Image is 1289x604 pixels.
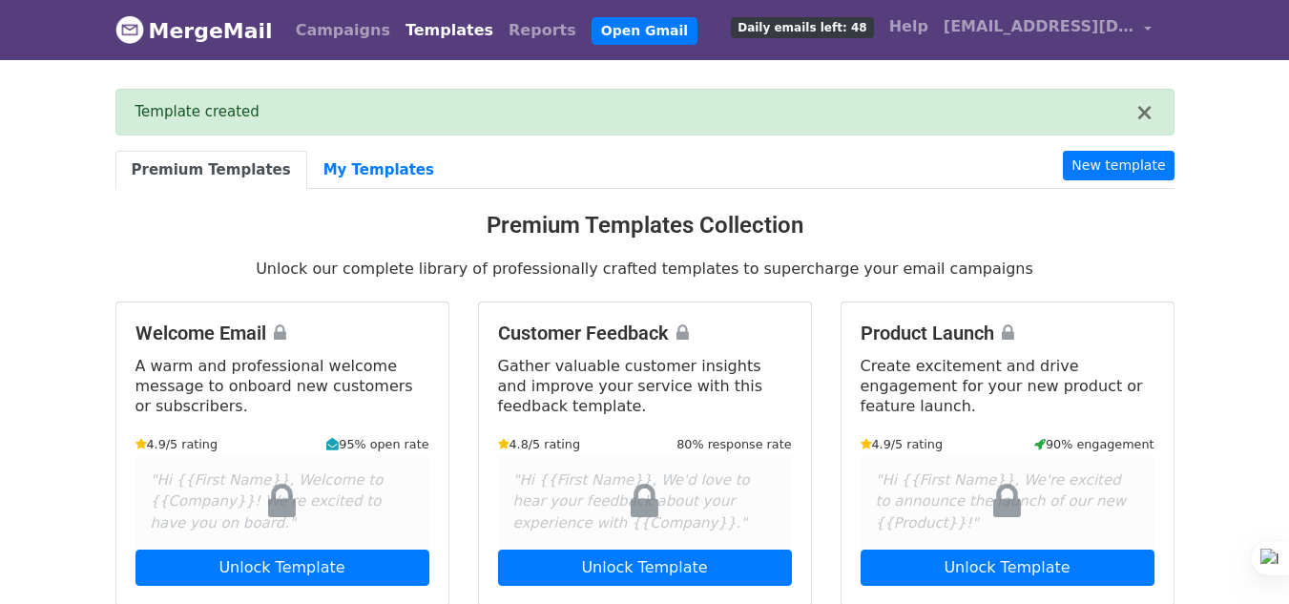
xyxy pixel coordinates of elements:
[861,454,1154,550] div: "Hi {{First Name}}, We're excited to announce the launch of our new {{Product}}!"
[882,8,936,46] a: Help
[115,15,144,44] img: MergeMail logo
[498,550,792,586] a: Unlock Template
[592,17,697,45] a: Open Gmail
[498,435,581,453] small: 4.8/5 rating
[936,8,1159,52] a: [EMAIL_ADDRESS][DOMAIN_NAME]
[115,10,273,51] a: MergeMail
[861,322,1154,344] h4: Product Launch
[135,322,429,344] h4: Welcome Email
[1134,101,1154,124] button: ×
[501,11,584,50] a: Reports
[861,550,1154,586] a: Unlock Template
[676,435,791,453] small: 80% response rate
[326,435,428,453] small: 95% open rate
[307,151,450,190] a: My Templates
[135,550,429,586] a: Unlock Template
[498,454,792,550] div: "Hi {{First Name}}, We'd love to hear your feedback about your experience with {{Company}}."
[135,356,429,416] p: A warm and professional welcome message to onboard new customers or subscribers.
[115,151,307,190] a: Premium Templates
[1063,151,1174,180] a: New template
[861,435,944,453] small: 4.9/5 rating
[944,15,1134,38] span: [EMAIL_ADDRESS][DOMAIN_NAME]
[135,454,429,550] div: "Hi {{First Name}}, Welcome to {{Company}}! We're excited to have you on board."
[731,17,873,38] span: Daily emails left: 48
[288,11,398,50] a: Campaigns
[398,11,501,50] a: Templates
[861,356,1154,416] p: Create excitement and drive engagement for your new product or feature launch.
[498,322,792,344] h4: Customer Feedback
[135,435,218,453] small: 4.9/5 rating
[723,8,881,46] a: Daily emails left: 48
[115,259,1175,279] p: Unlock our complete library of professionally crafted templates to supercharge your email campaigns
[135,101,1135,123] div: Template created
[498,356,792,416] p: Gather valuable customer insights and improve your service with this feedback template.
[1034,435,1154,453] small: 90% engagement
[115,212,1175,240] h3: Premium Templates Collection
